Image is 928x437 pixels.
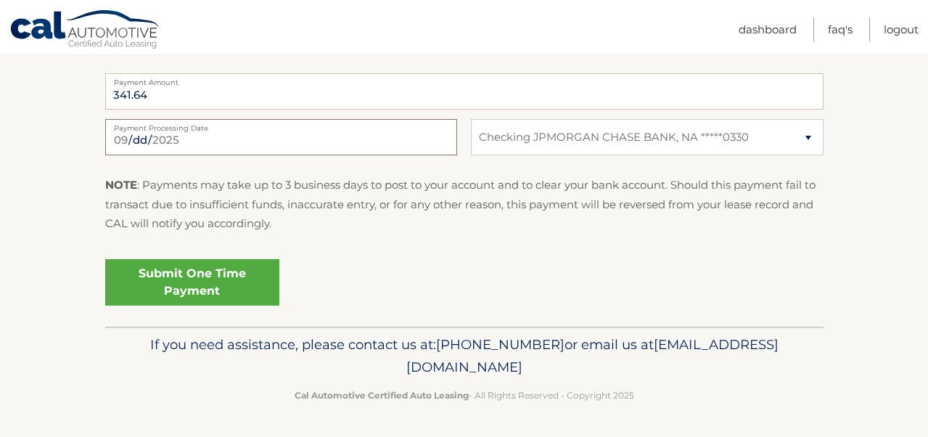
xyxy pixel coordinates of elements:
a: FAQ's [828,17,853,41]
input: Payment Amount [105,73,824,110]
label: Payment Amount [105,73,824,85]
a: Submit One Time Payment [105,259,279,306]
label: Payment Processing Date [105,119,457,131]
strong: Cal Automotive Certified Auto Leasing [295,390,469,401]
a: Cal Automotive [9,9,162,52]
span: [PHONE_NUMBER] [436,336,564,353]
strong: NOTE [105,178,137,192]
a: Logout [884,17,919,41]
p: If you need assistance, please contact us at: or email us at [115,333,814,380]
input: Payment Date [105,119,457,155]
p: : Payments may take up to 3 business days to post to your account and to clear your bank account.... [105,176,824,233]
p: - All Rights Reserved - Copyright 2025 [115,388,814,403]
a: Dashboard [739,17,797,41]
